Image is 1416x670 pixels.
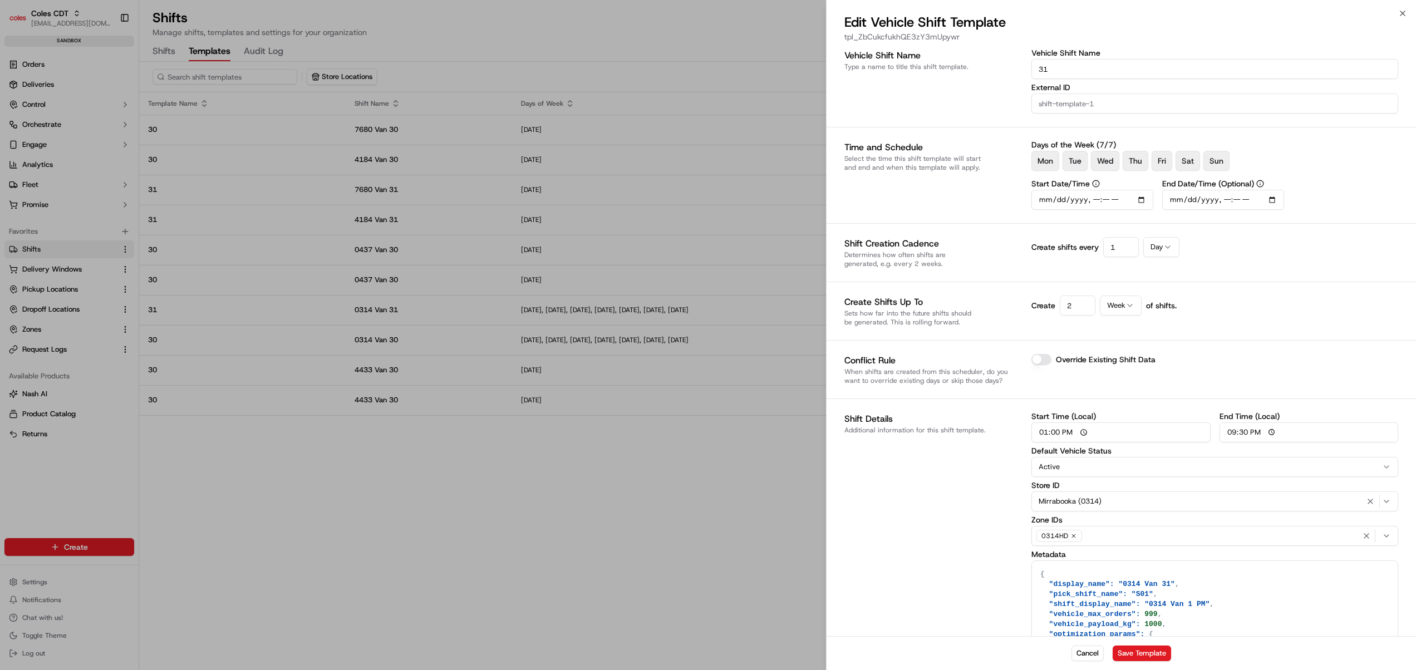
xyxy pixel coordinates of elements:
input: Got a question? Start typing here... [29,72,200,84]
h3: Create Shifts Up To [844,295,1022,309]
p: Sets how far into the future shifts should be generated. This is rolling forward. [844,309,1022,327]
label: External ID [1031,83,1398,91]
p: When shifts are created from this scheduler, do you want to override existing days or skip those ... [844,367,1022,385]
div: Start new chat [38,107,183,118]
label: Days of the Week ( 7 / 7 ) [1031,141,1284,149]
button: Cancel [1071,646,1104,661]
button: Fri [1152,151,1172,171]
span: Pylon [111,189,135,198]
p: Select the time this shift template will start and end and when this template will apply. [844,154,1022,172]
div: 📗 [11,163,20,172]
button: Thu [1123,151,1148,171]
button: Start Date/Time [1092,180,1100,188]
button: Sun [1203,151,1230,171]
h3: Conflict Rule [844,354,1022,367]
p: Type a name to title this shift template. [844,62,1022,71]
p: Welcome 👋 [11,45,203,63]
h2: Edit Vehicle Shift Template [844,13,1398,31]
label: Zone IDs [1031,516,1398,524]
label: Default Vehicle Status [1031,447,1398,455]
a: 📗Knowledge Base [7,157,90,178]
span: API Documentation [105,162,179,173]
label: Store ID [1031,481,1398,489]
label: End Date/Time (Optional) [1162,180,1284,188]
button: 0314HD [1031,526,1398,546]
label: Create [1031,302,1055,309]
label: Metadata [1031,550,1398,558]
label: Vehicle Shift Name [1031,49,1398,57]
div: 💻 [94,163,103,172]
img: Nash [11,12,33,34]
button: Tue [1063,151,1088,171]
input: AM VAN 1 [1031,59,1398,79]
p: Determines how often shifts are generated, e.g. every 2 weeks. [844,250,1022,268]
button: Mirrabooka (0314) [1031,491,1398,511]
span: Mirrabooka (0314) [1039,496,1102,506]
button: Mon [1031,151,1059,171]
input: shift-template-1 [1031,93,1398,114]
p: Additional information for this shift template. [844,426,1022,435]
p: tpl_ZbCukcfukhQE3zY3mUpywr [844,31,1398,42]
button: End Date/Time (Optional) [1256,180,1264,188]
h3: Shift Details [844,412,1022,426]
div: of shifts. [1146,300,1177,311]
label: Override Existing Shift Data [1056,356,1156,363]
button: Wed [1091,151,1119,171]
label: Create shifts every [1031,243,1099,251]
img: 1736555255976-a54dd68f-1ca7-489b-9aae-adbdc363a1c4 [11,107,31,127]
span: 0314HD [1041,531,1068,540]
button: Sat [1176,151,1200,171]
label: Start Date/Time [1031,180,1153,188]
div: We're available if you need us! [38,118,141,127]
a: 💻API Documentation [90,157,183,178]
label: End Time (Local) [1220,412,1399,420]
a: Powered byPylon [78,189,135,198]
h3: Vehicle Shift Name [844,49,1022,62]
span: Knowledge Base [22,162,85,173]
button: Save Template [1113,646,1171,661]
h3: Time and Schedule [844,141,1022,154]
h3: Shift Creation Cadence [844,237,1022,250]
label: Start Time (Local) [1031,412,1211,420]
button: Start new chat [189,110,203,124]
